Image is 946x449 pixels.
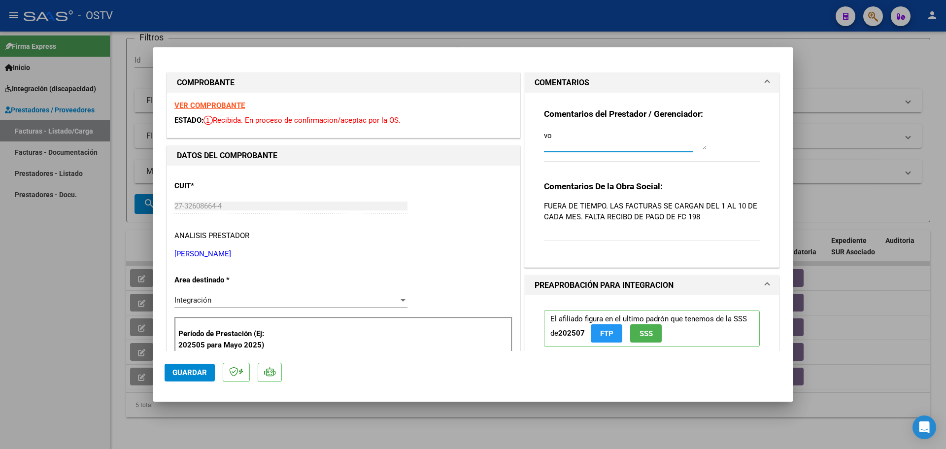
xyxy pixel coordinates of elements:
[544,310,760,347] p: El afiliado figura en el ultimo padrón que tenemos de la SSS de
[174,180,276,192] p: CUIT
[912,415,936,439] div: Open Intercom Messenger
[640,329,653,338] span: SSS
[174,230,249,242] div: ANALISIS PRESTADOR
[174,248,512,260] p: [PERSON_NAME]
[525,73,779,93] mat-expansion-panel-header: COMENTARIOS
[203,116,401,125] span: Recibida. En proceso de confirmacion/aceptac por la OS.
[178,328,277,350] p: Período de Prestación (Ej: 202505 para Mayo 2025)
[535,77,589,89] h1: COMENTARIOS
[630,324,662,343] button: SSS
[558,329,585,338] strong: 202507
[177,78,235,87] strong: COMPROBANTE
[174,116,203,125] span: ESTADO:
[535,279,674,291] h1: PREAPROBACIÓN PARA INTEGRACION
[544,181,663,191] strong: Comentarios De la Obra Social:
[174,275,276,286] p: Area destinado *
[174,101,245,110] a: VER COMPROBANTE
[600,329,613,338] span: FTP
[174,296,211,305] span: Integración
[172,368,207,377] span: Guardar
[177,151,277,160] strong: DATOS DEL COMPROBANTE
[165,364,215,381] button: Guardar
[544,109,703,119] strong: Comentarios del Prestador / Gerenciador:
[544,201,760,222] p: FUERA DE TIEMPO. LAS FACTURAS SE CARGAN DEL 1 AL 10 DE CADA MES. FALTA RECIBO DE PAGO DE FC 198
[525,93,779,267] div: COMENTARIOS
[591,324,622,343] button: FTP
[525,276,779,295] mat-expansion-panel-header: PREAPROBACIÓN PARA INTEGRACION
